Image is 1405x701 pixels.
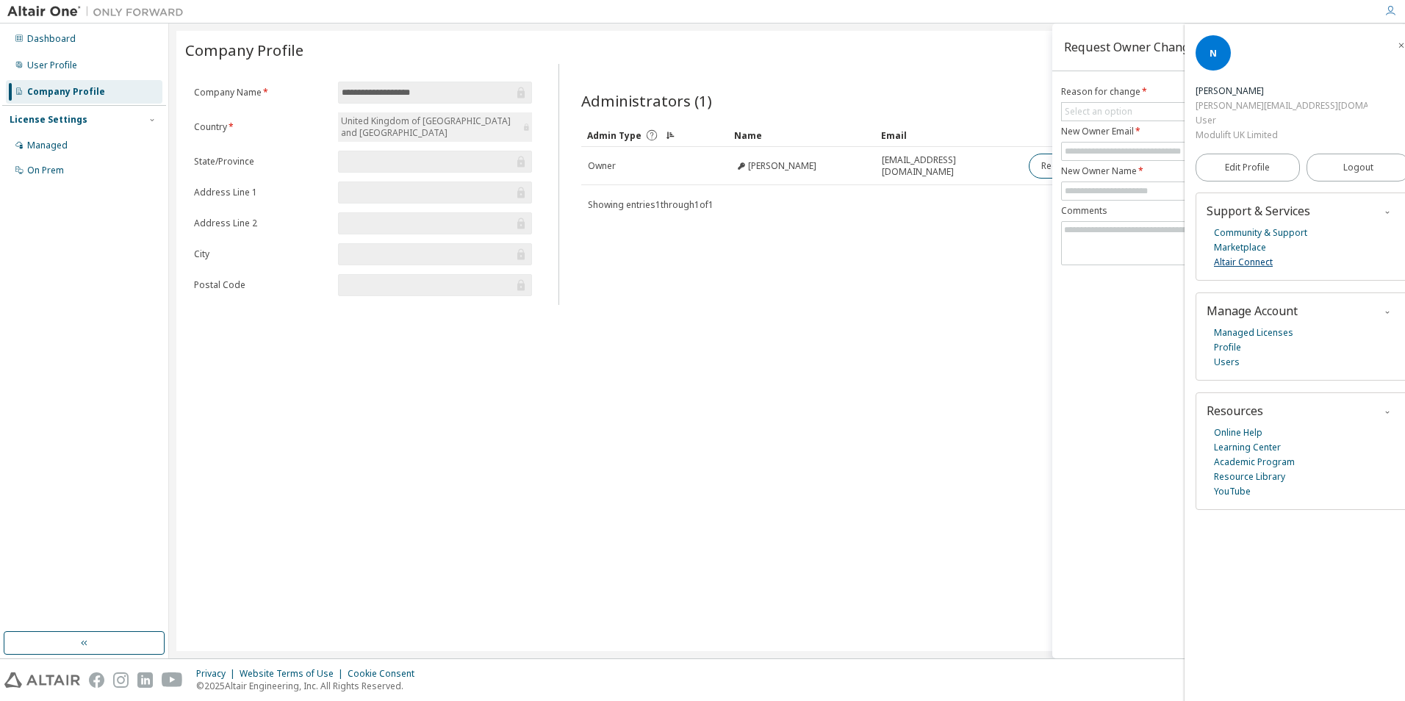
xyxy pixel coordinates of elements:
a: Altair Connect [1214,255,1273,270]
div: Email [881,123,1016,147]
span: Resources [1207,403,1263,419]
a: Online Help [1214,425,1262,440]
div: Company Profile [27,86,105,98]
img: altair_logo.svg [4,672,80,688]
div: Dashboard [27,33,76,45]
label: New Owner Email [1061,126,1396,137]
label: Comments [1061,205,1396,217]
label: Postal Code [194,279,329,291]
label: Reason for change [1061,86,1396,98]
div: Name [734,123,869,147]
span: Owner [588,160,616,172]
a: Marketplace [1214,240,1266,255]
div: Select an option [1062,103,1395,121]
div: Modulift UK Limited [1196,128,1368,143]
span: Showing entries 1 through 1 of 1 [588,198,714,211]
span: Edit Profile [1225,162,1270,173]
span: [PERSON_NAME] [748,160,816,172]
div: United Kingdom of [GEOGRAPHIC_DATA] and [GEOGRAPHIC_DATA] [338,112,532,142]
span: Admin Type [587,129,642,142]
span: Administrators (1) [581,90,712,111]
div: User [1196,113,1368,128]
img: facebook.svg [89,672,104,688]
a: Edit Profile [1196,154,1300,181]
span: Support & Services [1207,203,1310,219]
p: © 2025 Altair Engineering, Inc. All Rights Reserved. [196,680,423,692]
a: Academic Program [1214,455,1295,470]
label: Address Line 1 [194,187,329,198]
label: Country [194,121,329,133]
span: Logout [1343,160,1373,175]
label: City [194,248,329,260]
img: instagram.svg [113,672,129,688]
span: Company Profile [185,40,303,60]
a: YouTube [1214,484,1251,499]
span: Manage Account [1207,303,1298,319]
div: Select an option [1065,106,1132,118]
a: Users [1214,355,1240,370]
span: [EMAIL_ADDRESS][DOMAIN_NAME] [882,154,1016,178]
label: Company Name [194,87,329,98]
div: On Prem [27,165,64,176]
div: Website Terms of Use [240,668,348,680]
img: linkedin.svg [137,672,153,688]
a: Resource Library [1214,470,1285,484]
div: United Kingdom of [GEOGRAPHIC_DATA] and [GEOGRAPHIC_DATA] [339,113,520,141]
a: Profile [1214,340,1241,355]
span: N [1210,47,1217,60]
div: User Profile [27,60,77,71]
img: youtube.svg [162,672,183,688]
div: Nikitesh Rana [1196,84,1368,98]
div: Cookie Consent [348,668,423,680]
div: Managed [27,140,68,151]
button: Request Owner Change [1029,154,1153,179]
img: Altair One [7,4,191,19]
div: [PERSON_NAME][EMAIL_ADDRESS][DOMAIN_NAME] [1196,98,1368,113]
div: Privacy [196,668,240,680]
a: Learning Center [1214,440,1281,455]
label: State/Province [194,156,329,168]
label: Address Line 2 [194,218,329,229]
a: Community & Support [1214,226,1307,240]
div: License Settings [10,114,87,126]
a: Managed Licenses [1214,326,1293,340]
div: Request Owner Change [1064,41,1196,53]
label: New Owner Name [1061,165,1396,177]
